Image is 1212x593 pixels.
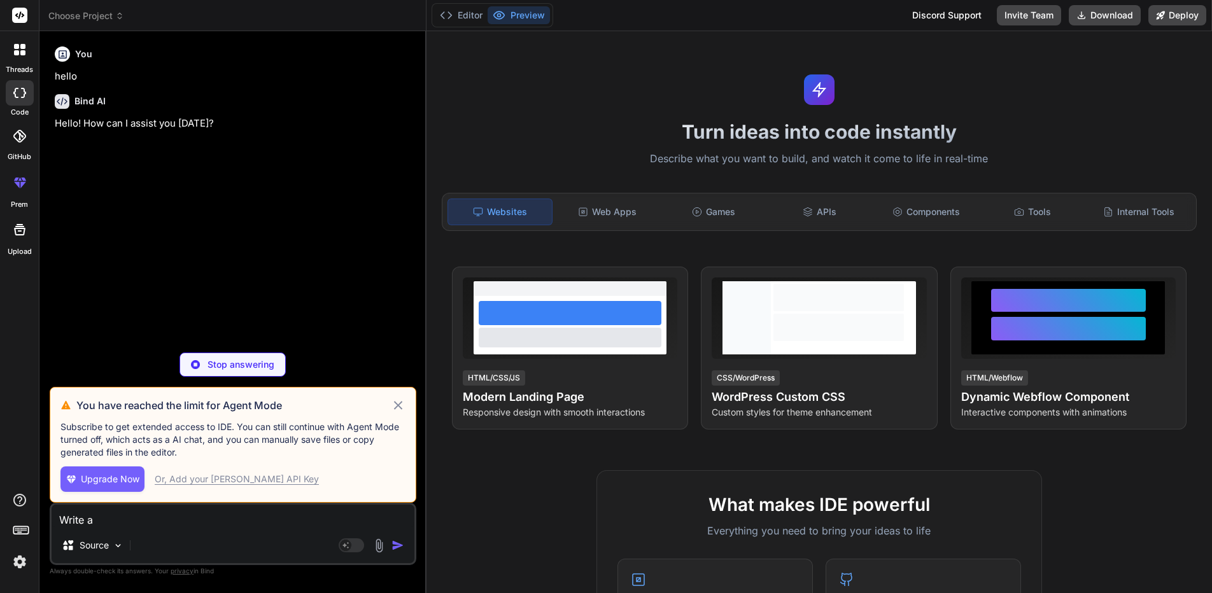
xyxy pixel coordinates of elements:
button: Deploy [1148,5,1206,25]
p: Always double-check its answers. Your in Bind [50,565,416,577]
h4: Modern Landing Page [463,388,677,406]
textarea: Write a [52,505,414,527]
div: Discord Support [905,5,989,25]
div: HTML/Webflow [961,370,1028,386]
p: hello [55,69,414,84]
div: Web Apps [555,199,659,225]
img: attachment [372,538,386,553]
div: HTML/CSS/JS [463,370,525,386]
div: Websites [447,199,553,225]
div: Or, Add your [PERSON_NAME] API Key [155,473,319,485]
div: Games [661,199,765,225]
span: privacy [171,567,194,575]
p: Source [80,539,109,552]
label: prem [11,199,28,210]
p: Everything you need to bring your ideas to life [617,523,1021,538]
p: Responsive design with smooth interactions [463,406,677,419]
button: Upgrade Now [60,466,144,492]
div: CSS/WordPress [712,370,780,386]
h2: What makes IDE powerful [617,491,1021,518]
p: Hello! How can I assist you [DATE]? [55,116,414,131]
label: threads [6,64,33,75]
h4: Dynamic Webflow Component [961,388,1176,406]
div: Components [874,199,978,225]
label: Upload [8,246,32,257]
p: Subscribe to get extended access to IDE. You can still continue with Agent Mode turned off, which... [60,421,405,459]
p: Custom styles for theme enhancement [712,406,926,419]
img: icon [391,539,404,552]
img: settings [9,551,31,573]
label: GitHub [8,151,31,162]
span: Upgrade Now [81,473,139,485]
h6: You [75,48,92,60]
p: Describe what you want to build, and watch it come to life in real-time [434,151,1204,167]
h4: WordPress Custom CSS [712,388,926,406]
span: Choose Project [48,10,124,22]
button: Editor [435,6,488,24]
label: code [11,107,29,118]
p: Stop answering [208,358,274,371]
h6: Bind AI [74,95,106,108]
p: Interactive components with animations [961,406,1176,419]
button: Preview [488,6,550,24]
div: APIs [768,199,871,225]
button: Invite Team [997,5,1061,25]
img: Pick Models [113,540,123,551]
button: Download [1069,5,1141,25]
div: Tools [981,199,1085,225]
h1: Turn ideas into code instantly [434,120,1204,143]
h3: You have reached the limit for Agent Mode [76,398,391,413]
div: Internal Tools [1087,199,1191,225]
